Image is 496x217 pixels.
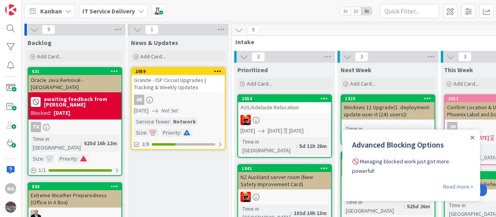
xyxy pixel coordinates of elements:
div: AR [132,95,225,105]
div: Time in [GEOGRAPHIC_DATA] [241,137,296,155]
span: Add Card... [350,80,375,87]
div: 2054 [242,96,331,101]
span: : [43,154,44,163]
div: VN [238,115,331,125]
div: JM [447,122,457,132]
div: VN [238,192,331,202]
div: 1841 [242,166,331,171]
div: Priority [161,128,180,137]
span: [DATE] [268,127,282,135]
div: 76d 28m [408,129,432,137]
div: Priority [58,154,77,163]
span: : [404,202,405,211]
b: awaiting feedback from [PERSON_NAME] [44,96,119,107]
div: TK [28,122,121,132]
div: Extreme Weather Preparedness (Office In A Box) [28,190,121,208]
div: 5d 11h 26m [297,142,329,150]
span: News & Updates [131,39,178,47]
div: 1928 [345,96,434,101]
span: 3 [355,52,368,62]
span: 3 [252,52,265,62]
span: This Week [444,66,473,74]
span: : [406,129,408,137]
span: [DATE] [134,107,149,115]
span: : [296,142,297,150]
div: 625d 16h 12m [82,139,119,148]
div: 836Extreme Weather Preparedness (Office In A Box) [28,183,121,208]
div: AR [134,95,144,105]
span: Backlog [28,39,52,47]
div: AUS/Adelaide Relocation [238,102,331,112]
span: [DATE] [474,134,489,142]
span: : [146,128,147,137]
span: 2x [351,7,361,15]
span: [DATE] [241,127,255,135]
span: Kanban [40,6,62,16]
span: Support [17,1,36,11]
div: 631Oracle Java Removal - [GEOGRAPHIC_DATA] [28,68,121,92]
div: Size [134,128,146,137]
span: Add Card... [37,53,62,60]
b: IT Service Delivery [82,7,135,15]
div: Time in [GEOGRAPHIC_DATA] [31,135,81,152]
div: 2054 [238,95,331,102]
span: : [77,154,78,163]
div: [DATE] [289,127,304,135]
span: 1 / 1 [39,166,46,174]
span: Add Card... [453,80,479,87]
a: 1928Windows 11 Upgrade(1. deployment-update-user-it (241 users))Time in [GEOGRAPHIC_DATA]:76d 28m [341,94,435,145]
div: Blocked: [31,109,51,117]
a: 2054AUS/Adelaide RelocationVN[DATE][DATE][DATE]Time in [GEOGRAPHIC_DATA]:5d 11h 26m [237,94,332,158]
div: 2059 [132,68,225,75]
span: Add Card... [140,53,166,60]
img: VN [241,192,251,202]
div: Replace ([GEOGRAPHIC_DATA]) iPhones not iOS 17 compatible [341,159,434,176]
div: Time in [GEOGRAPHIC_DATA] [344,124,406,142]
div: 1841NZ Auckland server room (New Safety Improvement Card) [238,165,331,189]
div: Oracle Java Removal - [GEOGRAPHIC_DATA] [28,75,121,92]
div: [DATE] [54,109,70,117]
span: Add Card... [247,80,272,87]
div: Service Tower [134,117,170,126]
div: 1928 [341,95,434,102]
div: NZ Auckland server room (New Safety Improvement Card) [238,172,331,189]
span: Prioritized [237,66,268,74]
div: Time in [GEOGRAPHIC_DATA] [344,198,404,215]
div: 1841 [238,165,331,172]
img: avatar [5,202,16,213]
div: 631 [28,68,121,75]
div: 2059 [135,69,225,74]
span: : [170,117,171,126]
a: 631Oracle Java Removal - [GEOGRAPHIC_DATA]awaiting feedback from [PERSON_NAME]Blocked:[DATE]TKTim... [28,67,122,176]
div: 836 [28,183,121,190]
div: 903 [341,152,434,159]
span: 3x [361,7,372,15]
iframe: UserGuiding Product Updates Slide Out [342,129,480,201]
div: 903Replace ([GEOGRAPHIC_DATA]) iPhones not iOS 17 compatible [341,152,434,176]
span: 9 [246,25,260,35]
a: 2059Granite - ISP Circuit Upgrades | Tracking & Weekly UpdatesAR[DATE]Not SetService Tower:Networ... [131,67,226,150]
i: Not Set [161,107,178,114]
div: 2059Granite - ISP Circuit Upgrades | Tracking & Weekly Updates [132,68,225,92]
div: 1/1 [28,165,121,175]
div: Windows 11 Upgrade(1. deployment-update-user-it (241 users)) [341,102,434,120]
span: 3 [458,52,472,62]
span: 9 [42,25,55,34]
span: 1 [145,25,158,34]
div: 525d 26m [405,202,432,211]
input: Quick Filter... [380,4,439,18]
span: 3/8 [142,140,149,148]
div: Size [31,154,43,163]
span: 1x [340,7,351,15]
div: 631 [32,69,121,74]
span: : [180,128,181,137]
div: NG [5,183,16,194]
div: Granite - ISP Circuit Upgrades | Tracking & Weekly Updates [132,75,225,92]
div: 836 [32,184,121,189]
div: 1928Windows 11 Upgrade(1. deployment-update-user-it (241 users)) [341,95,434,120]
